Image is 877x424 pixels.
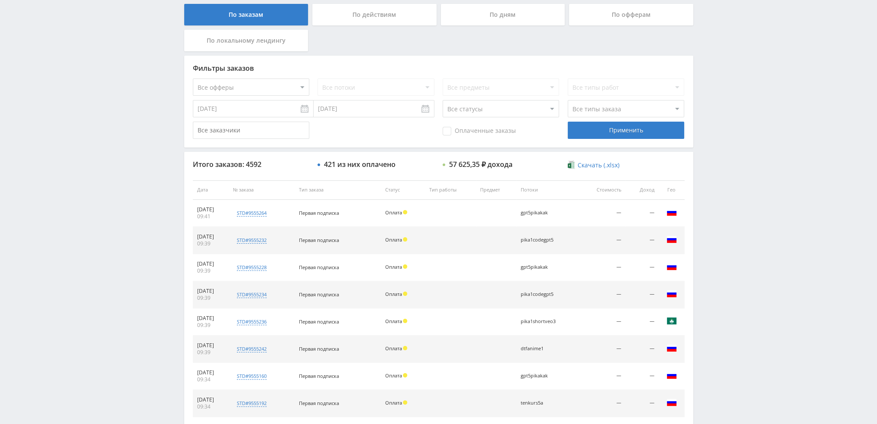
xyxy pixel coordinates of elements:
span: Холд [403,400,407,405]
td: — [626,281,659,308]
div: std#9555264 [237,210,267,217]
span: Первая подписка [299,264,339,270]
td: — [578,308,625,336]
td: — [578,390,625,417]
span: Первая подписка [299,318,339,325]
span: Оплата [385,209,402,216]
td: — [578,281,625,308]
img: rus.png [666,207,677,217]
img: rus.png [666,370,677,380]
span: Оплата [385,318,402,324]
div: 09:39 [197,349,225,356]
div: pika1shortveo3 [521,319,560,324]
div: 09:34 [197,376,225,383]
div: [DATE] [197,206,225,213]
span: Первая подписка [299,373,339,379]
div: std#9555236 [237,318,267,325]
span: Первая подписка [299,345,339,352]
div: По заказам [184,4,308,25]
div: std#9555232 [237,237,267,244]
span: Первая подписка [299,237,339,243]
div: 09:41 [197,213,225,220]
span: Оплата [385,372,402,379]
div: pika1codegpt5 [521,237,560,243]
div: [DATE] [197,396,225,403]
div: std#9555234 [237,291,267,298]
div: 09:39 [197,322,225,329]
div: std#9555242 [237,345,267,352]
div: 09:39 [197,267,225,274]
th: Тип заказа [294,180,380,200]
span: Первая подписка [299,400,339,406]
img: rus.png [666,397,677,408]
span: Скачать (.xlsx) [578,162,619,169]
img: rus.png [666,289,677,299]
div: Применить [568,122,684,139]
td: — [626,390,659,417]
span: Холд [403,292,407,296]
th: Дата [193,180,229,200]
td: — [626,336,659,363]
div: [DATE] [197,261,225,267]
td: — [578,200,625,227]
div: [DATE] [197,288,225,295]
img: xlsx [568,160,575,169]
div: pika1codegpt5 [521,292,560,297]
div: [DATE] [197,342,225,349]
div: 57 625,35 ₽ дохода [449,160,512,168]
div: 09:39 [197,240,225,247]
div: tenkurs5a [521,400,560,406]
img: mac.png [666,316,677,326]
div: std#9555228 [237,264,267,271]
span: Холд [403,373,407,377]
span: Первая подписка [299,291,339,298]
img: rus.png [666,261,677,272]
span: Оплата [385,345,402,352]
span: Оплата [385,264,402,270]
div: std#9555192 [237,400,267,407]
div: Итого заказов: 4592 [193,160,309,168]
div: По офферам [569,4,693,25]
th: Доход [626,180,659,200]
div: По локальному лендингу [184,30,308,51]
th: Тип работы [425,180,476,200]
span: Холд [403,346,407,350]
td: — [626,227,659,254]
div: gpt5pikakak [521,264,560,270]
span: Первая подписка [299,210,339,216]
div: 09:39 [197,295,225,302]
td: — [578,254,625,281]
th: Стоимость [578,180,625,200]
div: [DATE] [197,369,225,376]
th: Потоки [516,180,578,200]
img: rus.png [666,343,677,353]
th: Гео [659,180,685,200]
span: Холд [403,319,407,323]
span: Холд [403,264,407,269]
div: Фильтры заказов [193,64,685,72]
td: — [578,227,625,254]
span: Оплаченные заказы [443,127,516,135]
span: Холд [403,237,407,242]
div: dtfanime1 [521,346,560,352]
td: — [626,363,659,390]
div: По дням [441,4,565,25]
span: Оплата [385,399,402,406]
div: gpt5pikakak [521,373,560,379]
a: Скачать (.xlsx) [568,161,619,170]
div: По действиям [312,4,437,25]
td: — [578,363,625,390]
td: — [626,308,659,336]
td: — [626,254,659,281]
th: № заказа [229,180,294,200]
div: 421 из них оплачено [324,160,396,168]
div: gpt5pikakak [521,210,560,216]
div: [DATE] [197,233,225,240]
img: rus.png [666,234,677,245]
td: — [626,200,659,227]
th: Статус [380,180,424,200]
span: Холд [403,210,407,214]
div: std#9555160 [237,373,267,380]
div: 09:34 [197,403,225,410]
span: Оплата [385,291,402,297]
